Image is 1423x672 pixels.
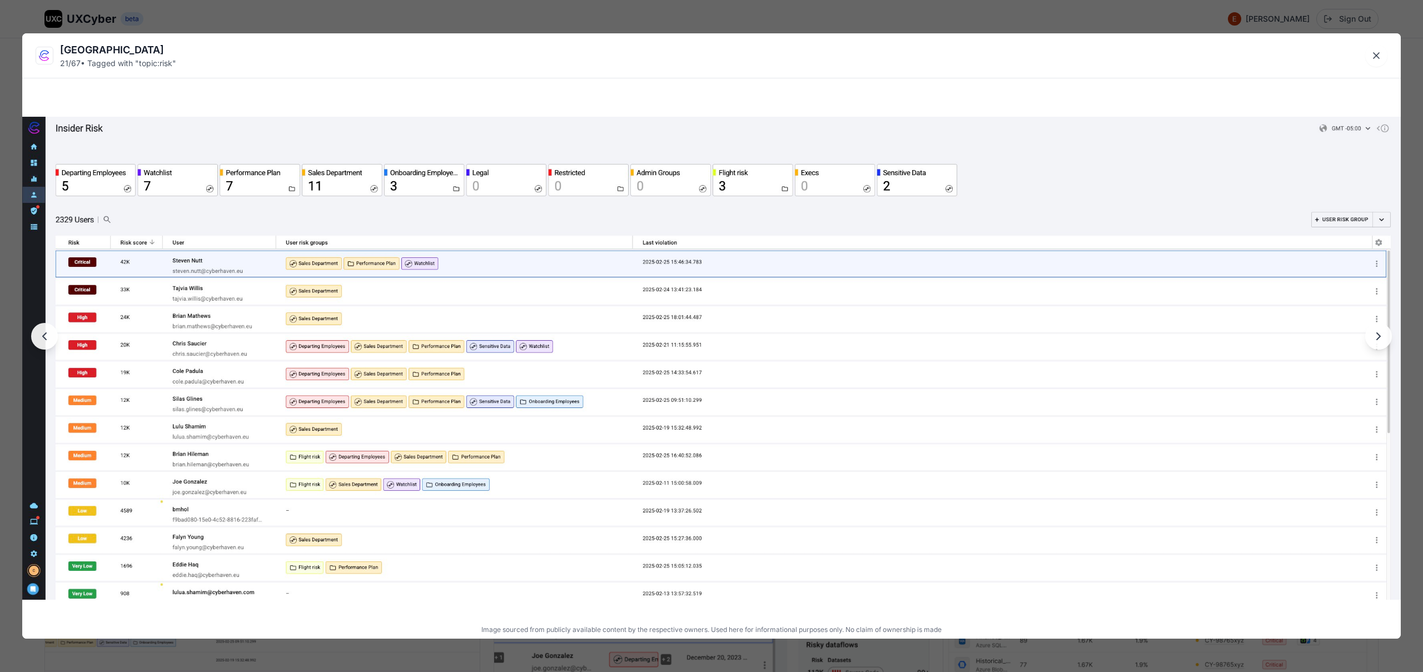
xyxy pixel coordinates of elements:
p: Image sourced from publicly available content by the respective owners. Used here for information... [27,625,1396,634]
button: Previous image [31,323,58,350]
div: 21 / 67 • Tagged with " topic:risk " [60,58,176,69]
button: Close lightbox [1365,44,1387,67]
button: Next image [1365,323,1392,350]
img: Cyberhaven image 21 [22,117,1401,600]
img: Cyberhaven logo [36,47,53,64]
div: [GEOGRAPHIC_DATA] [60,42,176,58]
